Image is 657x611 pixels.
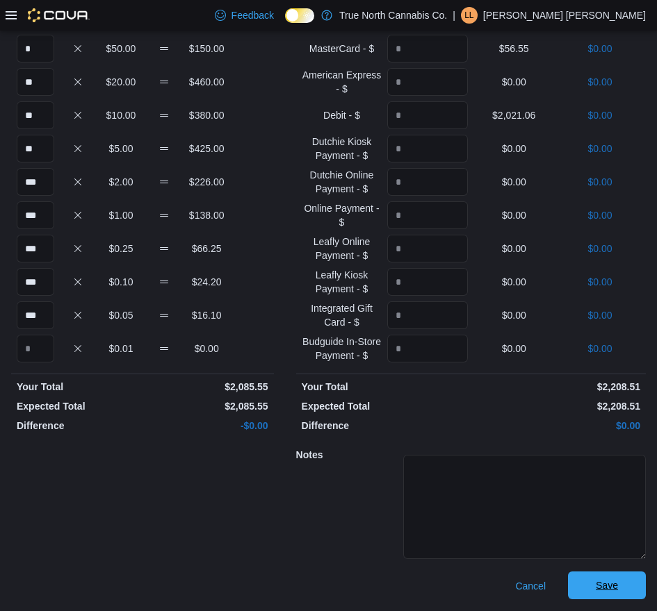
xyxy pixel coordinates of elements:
input: Quantity [387,235,468,262]
p: $0.00 [473,419,640,433]
input: Quantity [17,301,54,329]
span: Save [596,578,618,592]
p: $380.00 [188,108,225,122]
p: $0.00 [473,242,554,256]
button: Save [568,571,646,599]
p: Difference [302,419,469,433]
input: Quantity [17,35,54,62]
p: $0.01 [102,342,140,355]
p: $0.00 [560,275,640,289]
p: Your Total [302,380,469,394]
p: $2.00 [102,175,140,189]
p: $226.00 [188,175,225,189]
p: $0.25 [102,242,140,256]
p: $0.00 [560,308,640,322]
p: True North Cannabis Co. [339,7,447,24]
p: $0.05 [102,308,140,322]
p: $0.10 [102,275,140,289]
p: Integrated Gift Card - $ [302,301,382,329]
input: Quantity [387,135,468,162]
p: Leafly Kiosk Payment - $ [302,268,382,296]
p: $150.00 [188,42,225,56]
input: Quantity [17,335,54,362]
p: $0.00 [473,208,554,222]
input: Quantity [387,101,468,129]
input: Quantity [17,235,54,262]
p: Expected Total [302,399,469,413]
p: [PERSON_NAME] [PERSON_NAME] [483,7,646,24]
span: Feedback [232,8,274,22]
input: Quantity [17,101,54,129]
span: LL [464,7,473,24]
p: $5.00 [102,142,140,156]
p: $50.00 [102,42,140,56]
p: $0.00 [560,242,640,256]
p: $0.00 [560,208,640,222]
p: $56.55 [473,42,554,56]
p: $0.00 [473,342,554,355]
p: $0.00 [473,275,554,289]
p: $0.00 [560,342,640,355]
p: $24.20 [188,275,225,289]
input: Quantity [17,68,54,96]
input: Quantity [387,35,468,62]
p: Expected Total [17,399,140,413]
p: Debit - $ [302,108,382,122]
input: Quantity [387,301,468,329]
p: $0.00 [560,142,640,156]
p: Dutchie Kiosk Payment - $ [302,135,382,162]
p: Online Payment - $ [302,201,382,229]
p: $2,085.55 [145,380,268,394]
p: $0.00 [473,308,554,322]
span: Dark Mode [285,23,286,24]
p: $0.00 [560,75,640,89]
a: Feedback [209,1,279,29]
p: $425.00 [188,142,225,156]
p: $0.00 [473,175,554,189]
p: $2,208.51 [473,380,640,394]
div: Loveleen Loveleen [461,7,478,24]
p: Leafly Online Payment - $ [302,235,382,262]
img: Cova [28,8,90,22]
p: $2,208.51 [473,399,640,413]
p: | [453,7,455,24]
p: Difference [17,419,140,433]
input: Quantity [387,168,468,196]
p: Your Total [17,380,140,394]
input: Dark Mode [285,8,314,23]
input: Quantity [387,68,468,96]
p: $460.00 [188,75,225,89]
p: $138.00 [188,208,225,222]
input: Quantity [17,201,54,229]
input: Quantity [387,268,468,296]
p: $0.00 [473,142,554,156]
input: Quantity [387,335,468,362]
p: $2,021.06 [473,108,554,122]
button: Cancel [510,572,551,600]
p: American Express - $ [302,68,382,96]
p: $1.00 [102,208,140,222]
p: $0.00 [473,75,554,89]
p: $16.10 [188,308,225,322]
p: $0.00 [560,42,640,56]
p: -$0.00 [145,419,268,433]
input: Quantity [17,268,54,296]
h5: Notes [296,441,400,469]
input: Quantity [17,168,54,196]
p: Dutchie Online Payment - $ [302,168,382,196]
span: Cancel [515,579,546,593]
p: $0.00 [560,108,640,122]
p: Budguide In-Store Payment - $ [302,335,382,362]
p: $0.00 [560,175,640,189]
p: $2,085.55 [145,399,268,413]
p: $10.00 [102,108,140,122]
p: MasterCard - $ [302,42,382,56]
input: Quantity [17,135,54,162]
p: $0.00 [188,342,225,355]
p: $66.25 [188,242,225,256]
p: $20.00 [102,75,140,89]
input: Quantity [387,201,468,229]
